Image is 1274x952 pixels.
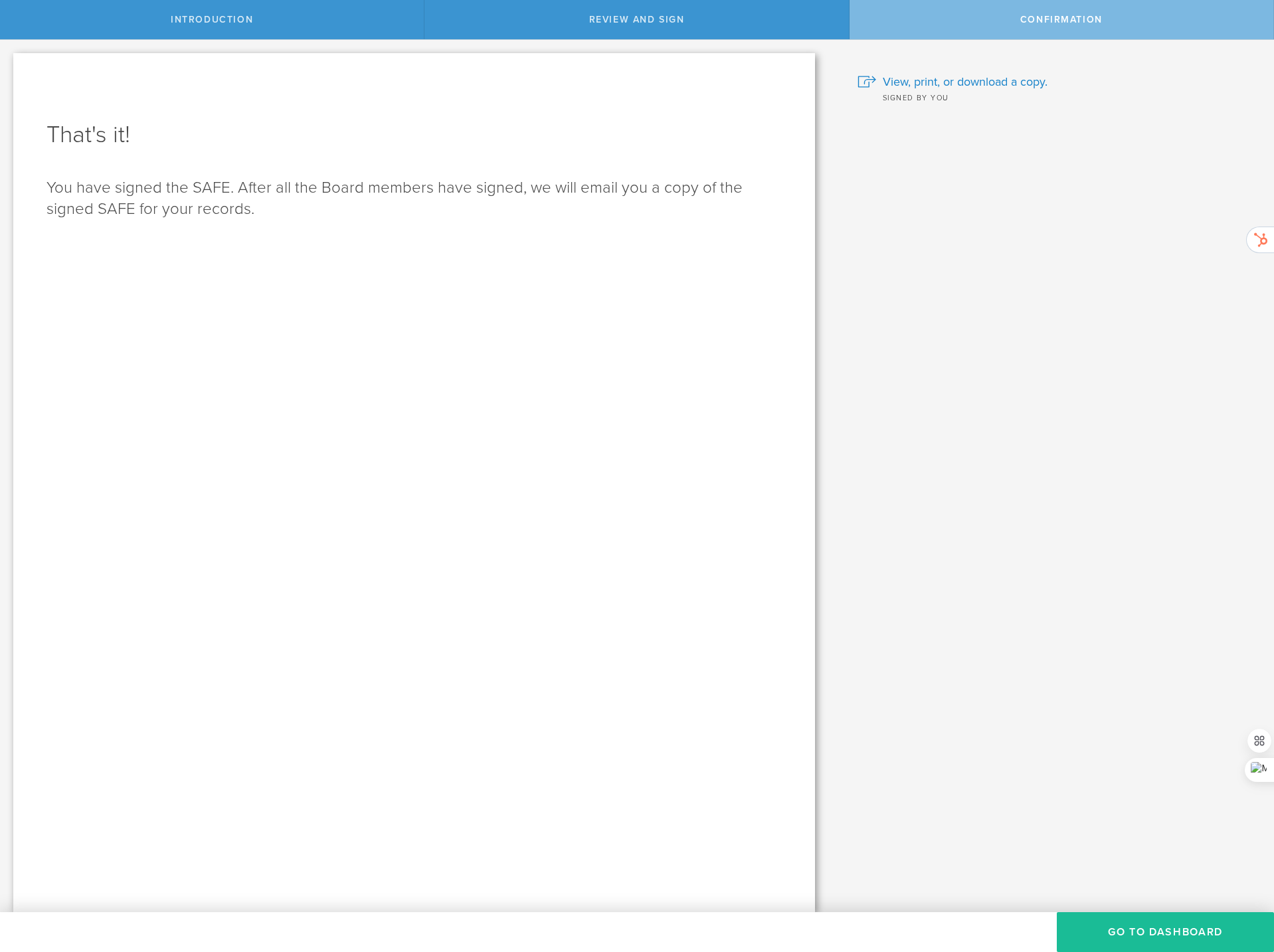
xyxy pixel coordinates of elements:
[46,177,782,220] p: You have signed the SAFE. After all the Board members have signed, we will email you a copy of th...
[589,14,685,25] span: Review and Sign
[858,90,1254,104] div: Signed by You
[883,73,1047,90] span: View, print, or download a copy.
[1057,912,1274,952] button: Go to Dashboard
[1020,14,1103,25] span: Confirmation
[171,14,253,25] span: Introduction
[46,119,782,151] h1: That's it!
